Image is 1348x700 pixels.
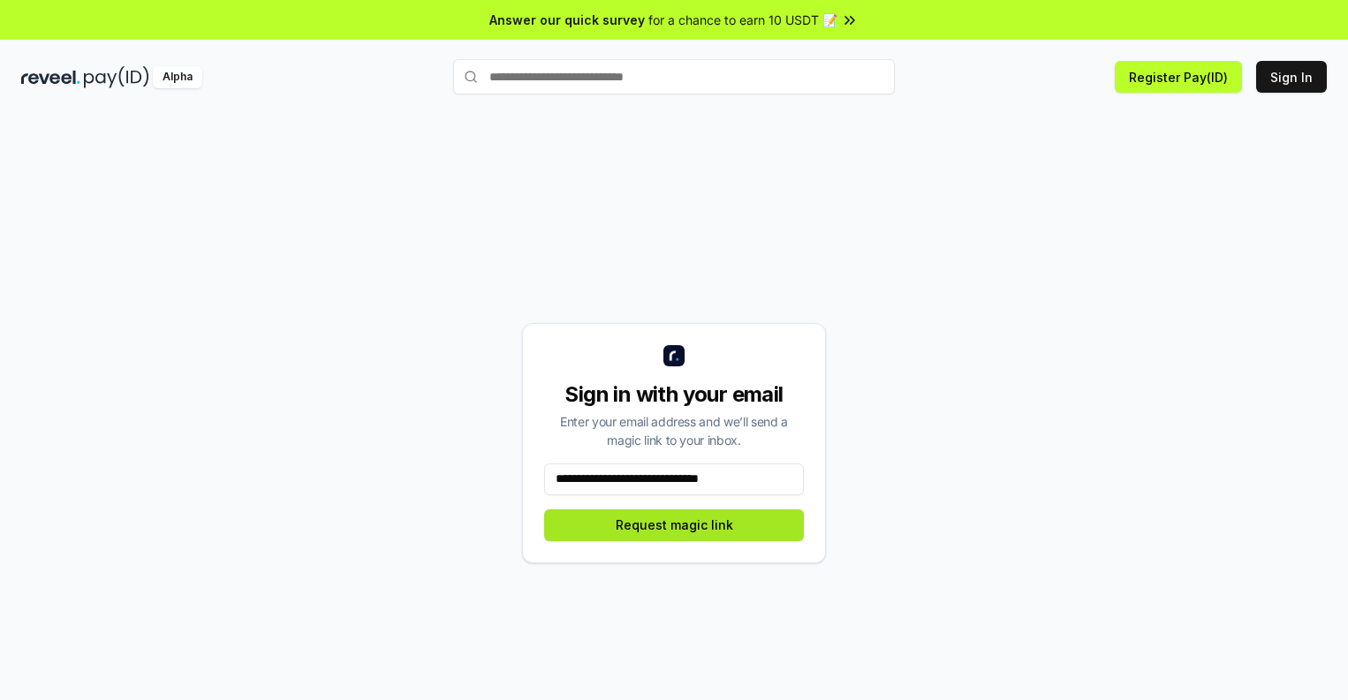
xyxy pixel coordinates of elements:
img: reveel_dark [21,66,80,88]
img: pay_id [84,66,149,88]
div: Sign in with your email [544,380,804,409]
div: Enter your email address and we’ll send a magic link to your inbox. [544,412,804,449]
span: Answer our quick survey [489,11,645,29]
span: for a chance to earn 10 USDT 📝 [648,11,837,29]
button: Register Pay(ID) [1115,61,1242,93]
img: logo_small [663,345,685,366]
button: Sign In [1256,61,1327,93]
div: Alpha [153,66,202,88]
button: Request magic link [544,509,804,541]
